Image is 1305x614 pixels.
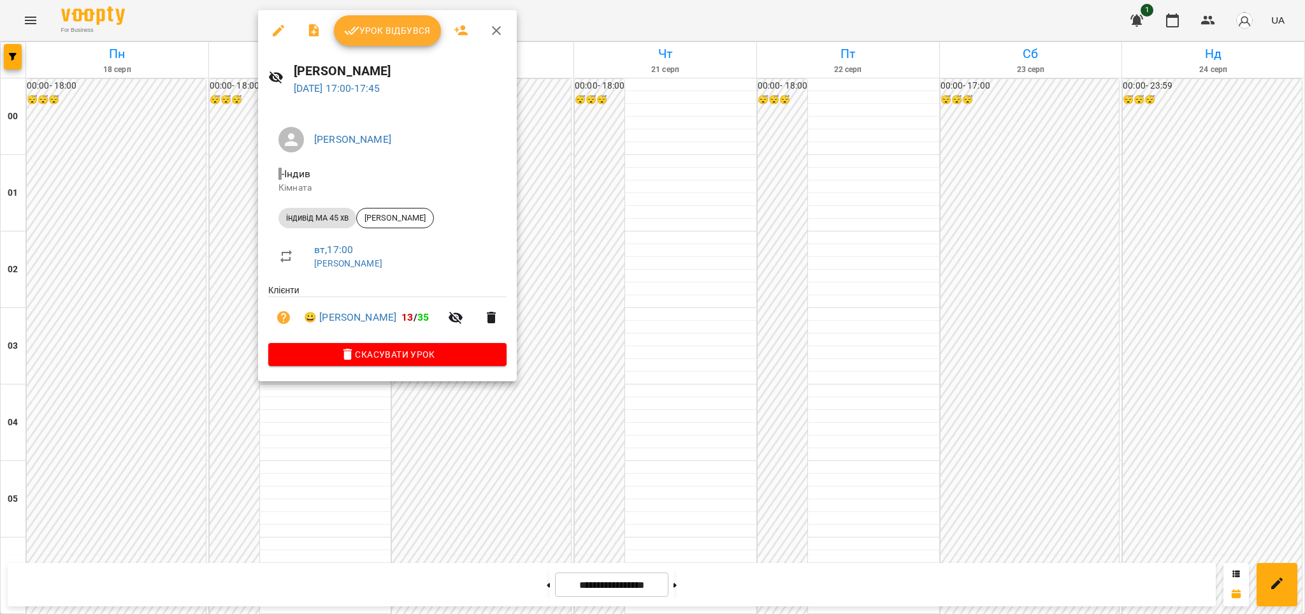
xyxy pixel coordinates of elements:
[314,133,391,145] a: [PERSON_NAME]
[357,212,433,224] span: [PERSON_NAME]
[268,343,507,366] button: Скасувати Урок
[278,212,356,224] span: індивід МА 45 хв
[278,347,496,362] span: Скасувати Урок
[294,61,507,81] h6: [PERSON_NAME]
[314,244,353,256] a: вт , 17:00
[417,311,429,323] span: 35
[278,168,313,180] span: - Індив
[401,311,429,323] b: /
[344,23,431,38] span: Урок відбувся
[268,284,507,343] ul: Клієнти
[304,310,396,325] a: 😀 [PERSON_NAME]
[401,311,413,323] span: 13
[278,182,496,194] p: Кімната
[314,258,382,268] a: [PERSON_NAME]
[356,208,434,228] div: [PERSON_NAME]
[268,302,299,333] button: Візит ще не сплачено. Додати оплату?
[334,15,441,46] button: Урок відбувся
[294,82,380,94] a: [DATE] 17:00-17:45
